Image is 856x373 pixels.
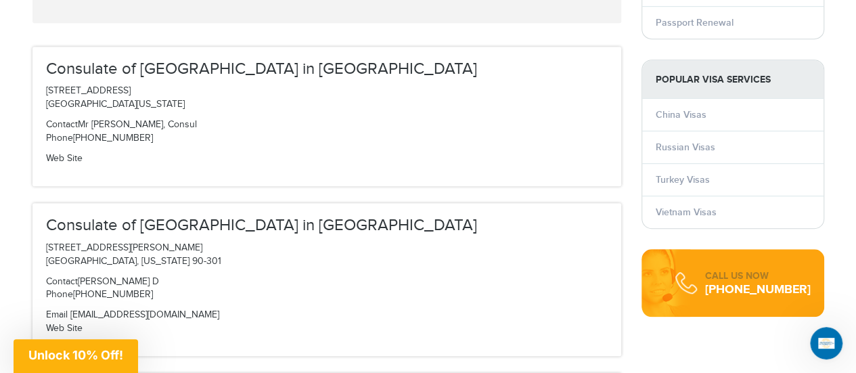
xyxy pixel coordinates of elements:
p: [STREET_ADDRESS][PERSON_NAME] [GEOGRAPHIC_DATA], [US_STATE] 90-301 [46,242,608,269]
span: Contact [46,119,78,130]
h3: Consulate of [GEOGRAPHIC_DATA] in [GEOGRAPHIC_DATA] [46,60,608,78]
iframe: Intercom live chat [810,327,842,359]
a: [EMAIL_ADDRESS][DOMAIN_NAME] [70,309,219,320]
span: Phone [46,289,73,300]
div: Unlock 10% Off! [14,339,138,373]
a: Passport Renewal [656,17,734,28]
span: Contact [46,276,78,287]
span: Unlock 10% Off! [28,348,123,362]
span: Email [46,309,68,320]
a: Vietnam Visas [656,206,717,218]
h3: Consulate of [GEOGRAPHIC_DATA] in [GEOGRAPHIC_DATA] [46,217,608,234]
div: CALL US NOW [705,269,811,283]
div: [PHONE_NUMBER] [705,283,811,297]
p: [STREET_ADDRESS] [GEOGRAPHIC_DATA][US_STATE] [46,85,608,112]
p: Mr [PERSON_NAME], Consul [PHONE_NUMBER] [46,118,608,146]
a: China Visas [656,109,706,120]
a: Web Site [46,323,83,334]
a: Turkey Visas [656,174,710,185]
p: [PERSON_NAME] D [PHONE_NUMBER] [46,276,608,303]
strong: Popular Visa Services [642,60,824,99]
a: Web Site [46,153,83,164]
span: Phone [46,133,73,144]
a: Russian Visas [656,141,715,153]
